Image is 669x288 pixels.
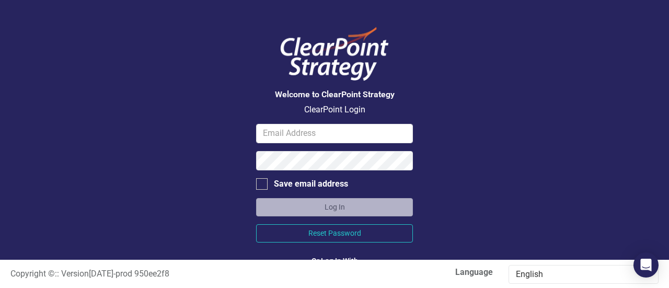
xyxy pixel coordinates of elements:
div: Open Intercom Messenger [633,252,659,278]
button: Reset Password [256,224,413,243]
div: English [516,269,640,281]
label: Language [342,267,493,279]
div: Save email address [274,178,348,190]
div: :: Version [DATE] - prod 950ee2f8 [3,268,334,280]
img: ClearPoint Logo [272,21,397,87]
button: Log In [256,198,413,216]
h3: Welcome to ClearPoint Strategy [256,90,413,99]
div: Or Log In With [301,256,368,266]
span: Copyright © [10,269,55,279]
p: ClearPoint Login [256,104,413,116]
input: Email Address [256,124,413,143]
